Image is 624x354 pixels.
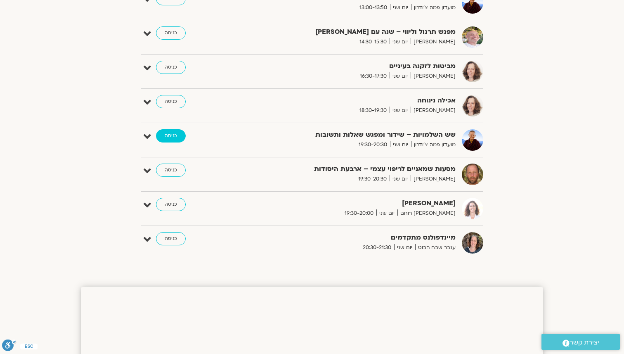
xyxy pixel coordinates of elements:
span: 20:30-21:30 [360,243,394,252]
span: יום שני [390,175,411,183]
span: יום שני [376,209,397,218]
span: ענבר שבח הבוט [415,243,456,252]
span: [PERSON_NAME] רוחם [397,209,456,218]
span: [PERSON_NAME] [411,72,456,81]
span: 13:00-13:50 [357,3,390,12]
span: מועדון פמה צ'ודרון [411,3,456,12]
span: 19:30-20:00 [342,209,376,218]
span: [PERSON_NAME] [411,38,456,46]
strong: מביטות לזקנה בעיניים [253,61,456,72]
a: כניסה [156,164,186,177]
a: כניסה [156,61,186,74]
span: יצירת קשר [570,337,599,348]
strong: מסעות שמאניים לריפוי עצמי – ארבעת היסודות [253,164,456,175]
span: [PERSON_NAME] [411,106,456,115]
span: יום שני [390,106,411,115]
span: יום שני [390,72,411,81]
span: יום שני [394,243,415,252]
strong: מיינדפולנס מתקדמים [253,232,456,243]
span: יום שני [390,38,411,46]
strong: שש השלמויות – שידור ומפגש שאלות ותשובות [253,129,456,140]
a: כניסה [156,198,186,211]
span: 14:30-15:30 [357,38,390,46]
span: 18:30-19:30 [357,106,390,115]
a: כניסה [156,26,186,40]
strong: [PERSON_NAME] [253,198,456,209]
span: יום שני [390,140,411,149]
span: [PERSON_NAME] [411,175,456,183]
a: יצירת קשר [541,334,620,350]
a: כניסה [156,95,186,108]
span: מועדון פמה צ'ודרון [411,140,456,149]
span: 16:30-17:30 [357,72,390,81]
span: 19:30-20:30 [356,140,390,149]
a: כניסה [156,129,186,143]
span: יום שני [390,3,411,12]
span: 19:30-20:30 [355,175,390,183]
strong: מפגש תרגול וליווי – שנה עם [PERSON_NAME] [253,26,456,38]
a: כניסה [156,232,186,245]
strong: אכילה נינוחה [253,95,456,106]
